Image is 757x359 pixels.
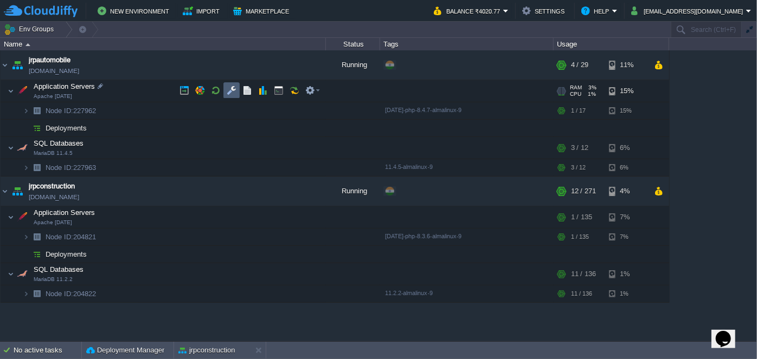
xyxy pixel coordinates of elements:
img: AMDAwAAAACH5BAEAAAAALAAAAAABAAEAAAICRAEAOw== [1,50,9,80]
span: [DATE]-php-8.3.6-almalinux-9 [385,233,462,239]
img: AMDAwAAAACH5BAEAAAAALAAAAAABAAEAAAICRAEAOw== [8,206,14,228]
img: AMDAwAAAACH5BAEAAAAALAAAAAABAAEAAAICRAEAOw== [23,285,29,302]
img: AMDAwAAAACH5BAEAAAAALAAAAAABAAEAAAICRAEAOw== [29,229,44,245]
div: 1 / 135 [571,206,592,228]
a: jrpautomobile [29,55,70,66]
div: 6% [609,137,644,159]
span: Node ID: [46,164,73,172]
span: Application Servers [33,208,97,217]
a: [DOMAIN_NAME] [29,192,79,203]
div: 11 / 136 [571,285,592,302]
a: Node ID:227962 [44,106,98,115]
span: 1% [586,91,596,97]
img: AMDAwAAAACH5BAEAAAAALAAAAAABAAEAAAICRAEAOw== [29,159,44,176]
img: AMDAwAAAACH5BAEAAAAALAAAAAABAAEAAAICRAEAOw== [15,80,30,102]
div: 4 / 29 [571,50,588,80]
img: AMDAwAAAACH5BAEAAAAALAAAAAABAAEAAAICRAEAOw== [29,102,44,119]
button: Env Groups [4,22,57,37]
img: AMDAwAAAACH5BAEAAAAALAAAAAABAAEAAAICRAEAOw== [23,102,29,119]
span: MariaDB 11.2.2 [34,276,73,283]
div: 3 / 12 [571,137,588,159]
div: 7% [609,229,644,245]
div: Name [1,38,325,50]
span: 11.4.5-almalinux-9 [385,164,433,170]
span: Apache [DATE] [34,219,72,226]
div: 6% [609,159,644,176]
a: jrpconstruction [29,181,75,192]
a: Application ServersApache [DATE] [33,208,97,217]
div: 11% [609,50,644,80]
div: 12 / 271 [571,177,596,206]
img: AMDAwAAAACH5BAEAAAAALAAAAAABAAEAAAICRAEAOw== [15,263,30,285]
a: SQL DatabasesMariaDB 11.4.5 [33,139,85,147]
div: 11 / 136 [571,263,596,285]
span: CPU [570,91,581,97]
img: AMDAwAAAACH5BAEAAAAALAAAAAABAAEAAAICRAEAOw== [29,246,44,263]
img: CloudJiffy [4,4,78,18]
button: Balance ₹4020.77 [434,4,503,17]
div: 1 / 17 [571,102,586,119]
div: 7% [609,206,644,228]
img: AMDAwAAAACH5BAEAAAAALAAAAAABAAEAAAICRAEAOw== [8,80,14,102]
span: Node ID: [46,233,73,241]
button: jrpconstruction [178,345,235,356]
div: 1% [609,285,644,302]
img: AMDAwAAAACH5BAEAAAAALAAAAAABAAEAAAICRAEAOw== [1,177,9,206]
div: Running [326,50,380,80]
div: Status [326,38,380,50]
span: 204822 [44,289,98,298]
a: Deployments [44,123,88,133]
span: 227962 [44,106,98,115]
span: Application Servers [33,82,97,91]
button: New Environment [98,4,172,17]
a: Node ID:227963 [44,163,98,172]
span: Node ID: [46,107,73,115]
button: Help [581,4,612,17]
span: 227963 [44,163,98,172]
img: AMDAwAAAACH5BAEAAAAALAAAAAABAAEAAAICRAEAOw== [15,206,30,228]
img: AMDAwAAAACH5BAEAAAAALAAAAAABAAEAAAICRAEAOw== [10,50,25,80]
img: AMDAwAAAACH5BAEAAAAALAAAAAABAAEAAAICRAEAOw== [25,43,30,46]
div: 1 / 135 [571,229,589,245]
div: Tags [381,38,553,50]
a: Deployments [44,250,88,259]
img: AMDAwAAAACH5BAEAAAAALAAAAAABAAEAAAICRAEAOw== [29,285,44,302]
span: 11.2.2-almalinux-9 [385,290,433,296]
img: AMDAwAAAACH5BAEAAAAALAAAAAABAAEAAAICRAEAOw== [10,177,25,206]
img: AMDAwAAAACH5BAEAAAAALAAAAAABAAEAAAICRAEAOw== [29,120,44,136]
span: SQL Databases [33,265,85,274]
div: 15% [609,102,644,119]
div: 3 / 12 [571,159,586,176]
button: Deployment Manager [86,345,164,356]
button: Settings [522,4,568,17]
img: AMDAwAAAACH5BAEAAAAALAAAAAABAAEAAAICRAEAOw== [15,137,30,159]
a: [DOMAIN_NAME] [29,66,79,76]
a: Node ID:204822 [44,289,98,298]
span: 3% [586,84,597,91]
img: AMDAwAAAACH5BAEAAAAALAAAAAABAAEAAAICRAEAOw== [23,246,29,263]
img: AMDAwAAAACH5BAEAAAAALAAAAAABAAEAAAICRAEAOw== [23,159,29,176]
div: Usage [554,38,669,50]
button: Marketplace [233,4,292,17]
img: AMDAwAAAACH5BAEAAAAALAAAAAABAAEAAAICRAEAOw== [8,263,14,285]
span: Node ID: [46,290,73,298]
span: 204821 [44,232,98,241]
button: [EMAIL_ADDRESS][DOMAIN_NAME] [631,4,746,17]
span: RAM [570,84,582,91]
span: MariaDB 11.4.5 [34,150,73,156]
div: No active tasks [14,342,81,359]
div: 15% [609,80,644,102]
span: Apache [DATE] [34,93,72,100]
div: Running [326,177,380,206]
iframe: chat widget [711,316,746,348]
span: [DATE]-php-8.4.7-almalinux-9 [385,107,462,113]
img: AMDAwAAAACH5BAEAAAAALAAAAAABAAEAAAICRAEAOw== [8,137,14,159]
img: AMDAwAAAACH5BAEAAAAALAAAAAABAAEAAAICRAEAOw== [23,120,29,136]
div: 4% [609,177,644,206]
a: SQL DatabasesMariaDB 11.2.2 [33,265,85,273]
a: Node ID:204821 [44,232,98,241]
